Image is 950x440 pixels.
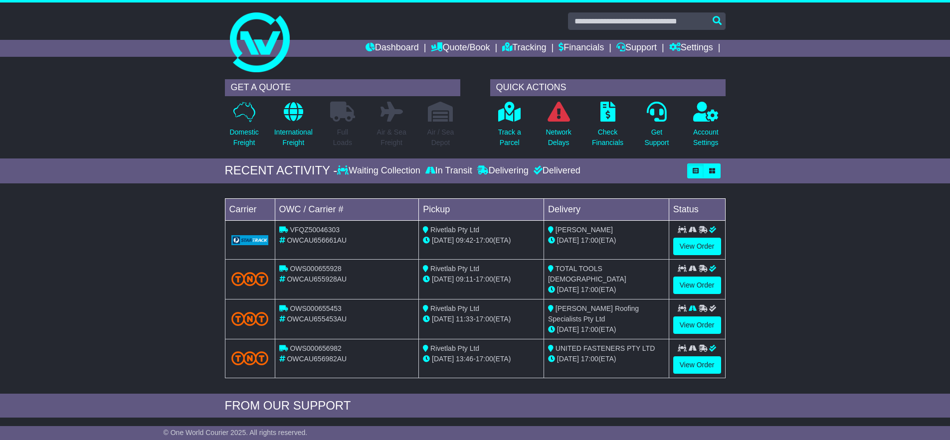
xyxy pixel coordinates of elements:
span: UNITED FASTENERS PTY LTD [556,344,655,352]
span: OWS000656982 [290,344,342,352]
span: [DATE] [557,236,579,244]
span: 09:42 [456,236,473,244]
span: [DATE] [432,275,454,283]
span: 17:00 [581,286,598,293]
img: TNT_Domestic.png [231,351,269,365]
span: OWS000655453 [290,304,342,312]
a: CheckFinancials [591,101,624,153]
span: OWCAU655928AU [287,275,347,283]
p: Track a Parcel [498,127,521,148]
div: In Transit [423,165,475,176]
img: TNT_Domestic.png [231,272,269,286]
p: Domestic Freight [229,127,258,148]
span: [DATE] [557,325,579,333]
span: 09:11 [456,275,473,283]
p: Account Settings [693,127,719,148]
div: - (ETA) [423,314,540,324]
a: View Order [673,316,721,334]
a: View Order [673,277,721,294]
a: DomesticFreight [229,101,259,153]
span: Rivetlab Pty Ltd [430,265,479,273]
span: 13:46 [456,355,473,363]
p: Air / Sea Depot [427,127,454,148]
a: Tracking [502,40,546,57]
div: RECENT ACTIVITY - [225,163,338,178]
a: Support [616,40,657,57]
a: Financials [559,40,604,57]
span: 17:00 [476,315,493,323]
td: Carrier [225,198,275,220]
p: Get Support [644,127,669,148]
span: 17:00 [581,236,598,244]
span: OWS000655928 [290,265,342,273]
span: 17:00 [476,355,493,363]
span: 11:33 [456,315,473,323]
div: Waiting Collection [337,165,422,176]
span: OWCAU655453AU [287,315,347,323]
div: Delivered [531,165,580,176]
span: Rivetlab Pty Ltd [430,226,479,234]
p: Check Financials [592,127,623,148]
div: (ETA) [548,354,665,364]
a: View Order [673,356,721,374]
a: AccountSettings [693,101,719,153]
span: Rivetlab Pty Ltd [430,304,479,312]
span: [DATE] [557,355,579,363]
span: [DATE] [432,315,454,323]
div: GET A QUOTE [225,79,460,96]
a: View Order [673,238,721,255]
span: Rivetlab Pty Ltd [430,344,479,352]
span: OWCAU656661AU [287,236,347,244]
a: Track aParcel [498,101,522,153]
span: [PERSON_NAME] Roofing Specialists Pty Ltd [548,304,639,323]
span: [PERSON_NAME] [556,226,613,234]
span: [DATE] [432,355,454,363]
span: TOTAL TOOLS [DEMOGRAPHIC_DATA] [548,265,626,283]
a: InternationalFreight [274,101,313,153]
td: OWC / Carrier # [275,198,419,220]
a: Settings [669,40,713,57]
a: Quote/Book [431,40,490,57]
span: [DATE] [432,236,454,244]
span: © One World Courier 2025. All rights reserved. [164,429,308,437]
td: Status [669,198,725,220]
div: (ETA) [548,324,665,335]
td: Pickup [419,198,544,220]
a: NetworkDelays [545,101,571,153]
p: Network Delays [546,127,571,148]
p: International Freight [274,127,313,148]
a: Dashboard [366,40,419,57]
span: [DATE] [557,286,579,293]
span: 17:00 [476,275,493,283]
a: GetSupport [644,101,669,153]
span: 17:00 [476,236,493,244]
span: 17:00 [581,355,598,363]
div: Delivering [475,165,531,176]
p: Full Loads [330,127,355,148]
div: - (ETA) [423,354,540,364]
div: FROM OUR SUPPORT [225,399,726,413]
span: OWCAU656982AU [287,355,347,363]
p: Air & Sea Freight [377,127,406,148]
td: Delivery [544,198,669,220]
div: QUICK ACTIONS [490,79,726,96]
span: 17:00 [581,325,598,333]
img: TNT_Domestic.png [231,312,269,325]
span: VFQZ50046303 [290,226,340,234]
div: - (ETA) [423,274,540,285]
img: GetCarrierServiceLogo [231,235,269,245]
div: (ETA) [548,235,665,246]
div: (ETA) [548,285,665,295]
div: - (ETA) [423,235,540,246]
